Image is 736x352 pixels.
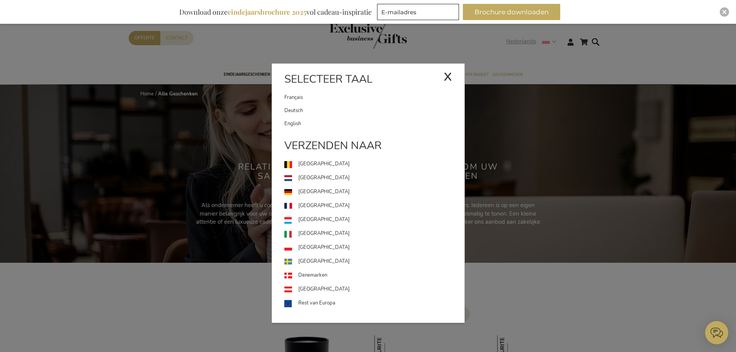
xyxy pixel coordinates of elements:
[284,104,464,117] a: Deutsch
[722,10,727,14] img: Close
[284,199,464,213] a: [GEOGRAPHIC_DATA]
[444,64,452,87] div: x
[284,91,444,104] a: Français
[284,282,464,296] a: [GEOGRAPHIC_DATA]
[377,4,459,20] input: E-mailadres
[272,138,464,157] div: Verzenden naar
[377,4,461,22] form: marketing offers and promotions
[284,296,464,310] a: Rest van Europa
[284,117,464,130] a: English
[284,227,464,241] a: [GEOGRAPHIC_DATA]
[228,7,306,17] b: eindejaarsbrochure 2025
[463,4,560,20] button: Brochure downloaden
[284,185,464,199] a: [GEOGRAPHIC_DATA]
[176,4,375,20] div: Download onze vol cadeau-inspiratie
[284,213,464,227] a: [GEOGRAPHIC_DATA]
[284,157,464,171] a: [GEOGRAPHIC_DATA]
[705,321,728,344] iframe: belco-activator-frame
[272,71,464,91] div: Selecteer taal
[284,241,464,255] a: [GEOGRAPHIC_DATA]
[284,255,464,269] a: [GEOGRAPHIC_DATA]
[284,269,464,282] a: Denemarken
[284,171,464,185] a: [GEOGRAPHIC_DATA]
[720,7,729,17] div: Close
